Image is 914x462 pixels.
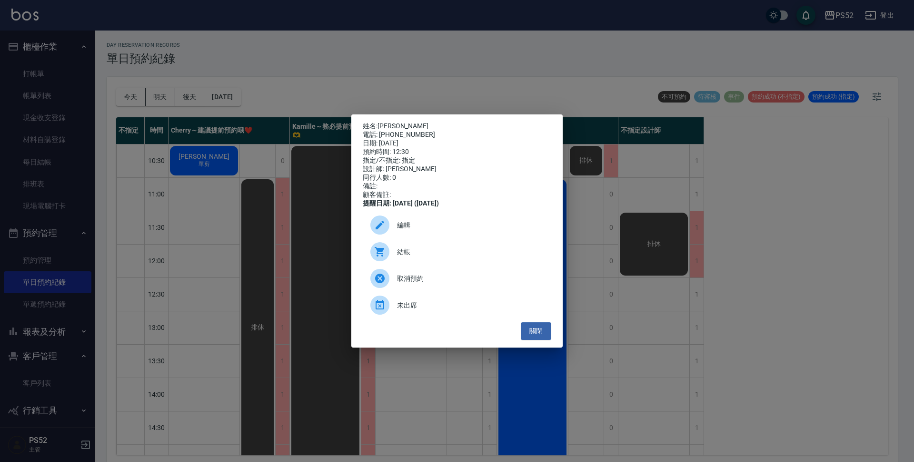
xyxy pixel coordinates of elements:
[363,212,551,238] div: 編輯
[363,191,551,199] div: 顧客備註:
[363,139,551,148] div: 日期: [DATE]
[397,300,544,310] span: 未出席
[363,165,551,174] div: 設計師: [PERSON_NAME]
[363,156,551,165] div: 指定/不指定: 指定
[363,182,551,191] div: 備註:
[397,247,544,257] span: 結帳
[378,122,428,130] a: [PERSON_NAME]
[363,122,551,131] p: 姓名:
[363,238,551,265] a: 結帳
[397,220,544,230] span: 編輯
[363,199,551,208] div: 提醒日期: [DATE] ([DATE])
[363,292,551,318] div: 未出席
[363,148,551,156] div: 預約時間: 12:30
[363,265,551,292] div: 取消預約
[363,131,551,139] div: 電話: [PHONE_NUMBER]
[521,322,551,340] button: 關閉
[397,274,544,284] span: 取消預約
[363,174,551,182] div: 同行人數: 0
